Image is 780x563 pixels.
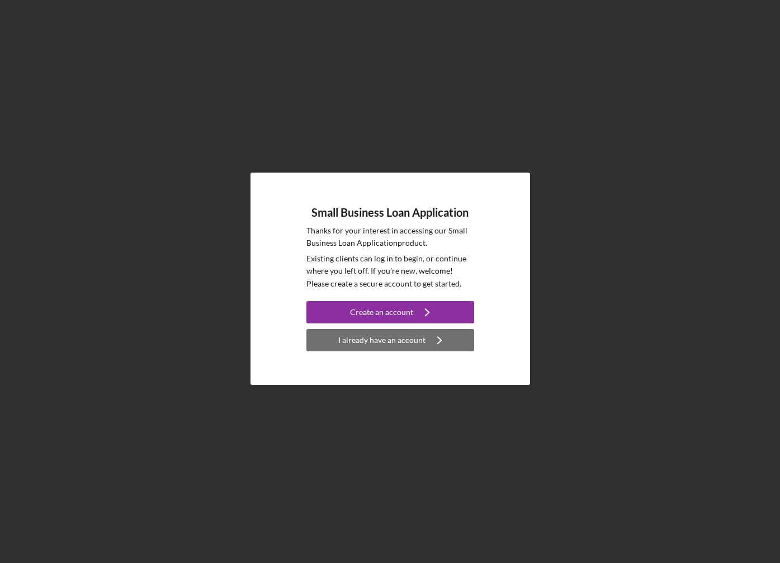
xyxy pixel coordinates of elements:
[311,206,469,219] h4: Small Business Loan Application
[338,329,426,351] div: I already have an account
[306,301,474,323] button: Create an account
[306,252,474,290] p: Existing clients can log in to begin, or continue where you left off. If you're new, welcome! Ple...
[306,329,474,351] button: I already have an account
[306,301,474,326] a: Create an account
[350,301,413,323] div: Create an account
[306,225,474,250] p: Thanks for your interest in accessing our Small Business Loan Application product.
